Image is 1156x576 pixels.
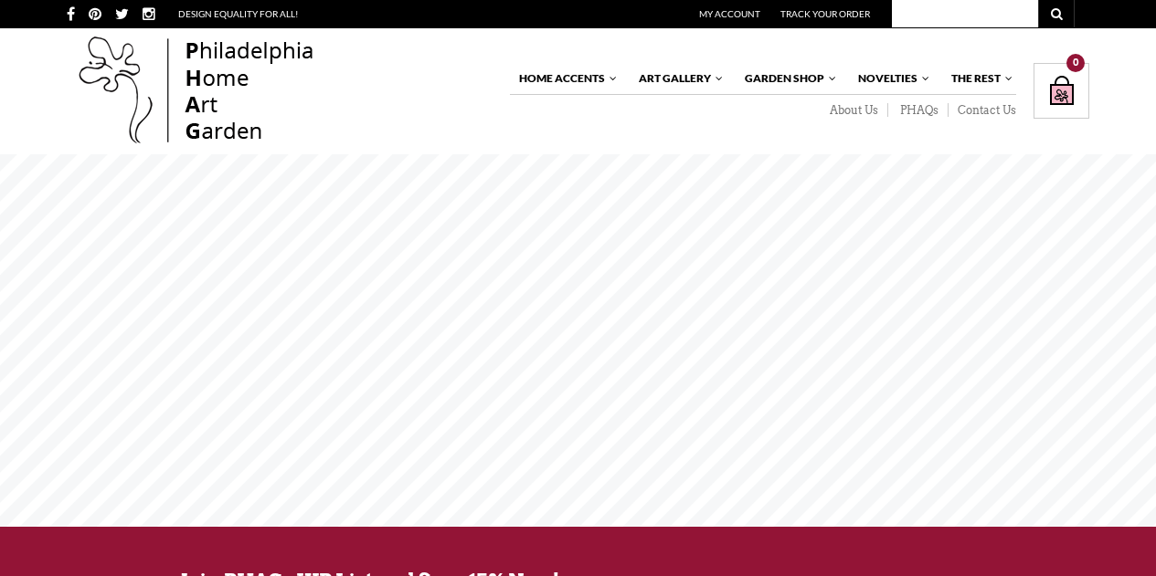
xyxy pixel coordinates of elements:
a: Contact Us [949,103,1016,118]
div: 0 [1066,54,1085,72]
a: About Us [818,103,888,118]
a: Novelties [849,63,931,94]
a: Track Your Order [780,8,870,19]
a: The Rest [942,63,1014,94]
a: Home Accents [510,63,619,94]
a: Garden Shop [736,63,838,94]
a: Art Gallery [630,63,725,94]
a: My Account [699,8,760,19]
a: PHAQs [888,103,949,118]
